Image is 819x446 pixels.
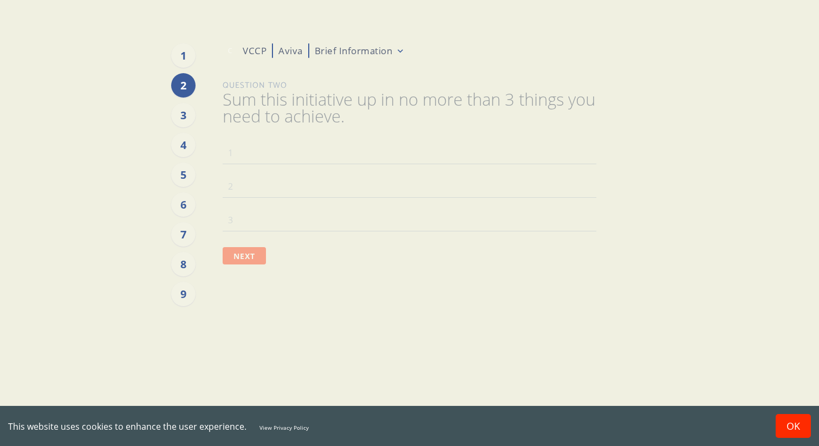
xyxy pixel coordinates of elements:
div: 1 [171,43,196,68]
div: This website uses cookies to enhance the user experience. [8,421,759,432]
button: Accept cookies [776,414,811,438]
span: Sum this initiative up in no more than 3 things you need to achieve. [223,91,596,125]
a: View Privacy Policy [259,424,309,431]
div: 7 [171,222,196,247]
span: 3 [228,214,233,226]
p: VCCP [243,44,266,57]
div: 5 [171,163,196,187]
span: 2 [228,180,233,192]
div: 9 [171,282,196,306]
span: 1 [228,147,233,159]
button: Next [223,247,266,264]
div: C [223,43,237,58]
div: 4 [171,133,196,157]
div: 8 [171,252,196,276]
div: 6 [171,192,196,217]
svg: Claudia O'Connell [223,43,237,58]
p: Aviva [278,44,303,57]
p: Brief Information [315,44,393,57]
button: Brief Information [315,44,406,57]
div: 3 [171,103,196,127]
div: 2 [171,73,196,98]
p: Question Two [223,80,596,91]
